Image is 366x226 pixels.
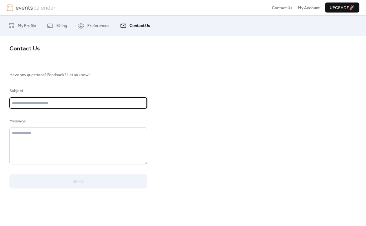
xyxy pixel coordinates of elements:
[115,18,155,33] a: Contact Us
[56,23,67,29] span: Billing
[330,5,354,11] span: Upgrade 🚀
[298,5,320,11] span: My Account
[9,118,146,124] div: Message
[16,4,55,11] img: logotype
[7,4,13,11] img: logo
[4,18,41,33] a: My Profile
[73,18,114,33] a: Preferences
[9,88,146,94] div: Subject
[298,4,320,11] a: My Account
[325,3,359,13] button: Upgrade🚀
[9,43,40,54] span: Contact Us
[87,23,109,29] span: Preferences
[272,5,292,11] span: Contact Us
[130,23,150,29] span: Contact Us
[42,18,72,33] a: Billing
[18,23,36,29] span: My Profile
[272,4,292,11] a: Contact Us
[9,72,147,78] span: Have any questions? Feedback? Let us know!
